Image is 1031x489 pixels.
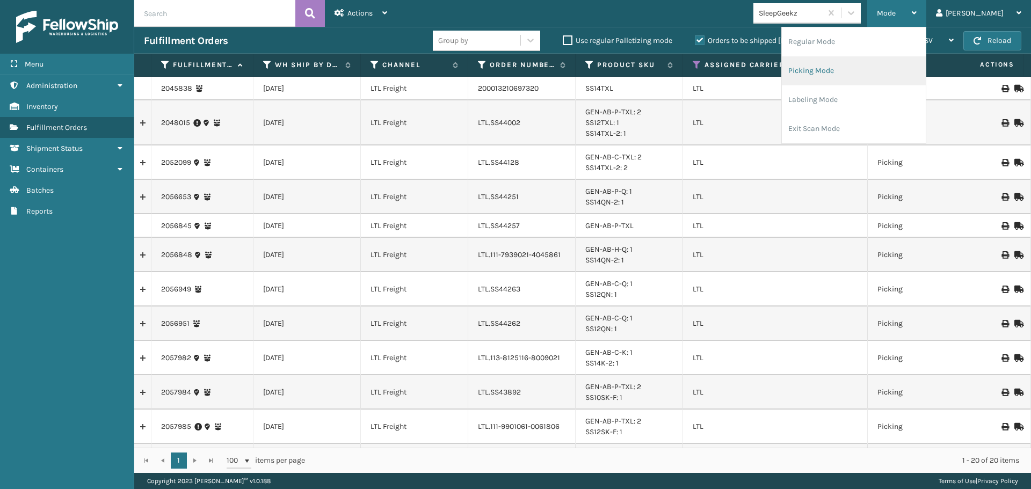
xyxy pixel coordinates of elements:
i: Mark as Shipped [1014,159,1021,166]
td: LTL.SS44257 [468,214,576,238]
a: 2057984 [161,387,191,398]
td: LTL.SS44273 [468,444,576,489]
a: SS14TXL-2: 2 [585,163,628,172]
td: [DATE] [253,375,361,410]
a: 1 [171,452,187,469]
span: Actions [946,56,1021,74]
td: [DATE] [253,77,361,100]
i: Print BOL [1001,423,1008,430]
a: SS14QN-2: 1 [585,256,624,265]
a: GEN-AB-C-Q: 1 [585,313,633,323]
td: [DATE] [253,180,361,214]
a: SS12QN: 1 [585,324,617,333]
td: LTL [683,341,868,375]
td: [DATE] [253,100,361,145]
div: 1 - 20 of 20 items [320,455,1019,466]
i: Print BOL [1001,85,1008,92]
p: Copyright 2023 [PERSON_NAME]™ v 1.0.188 [147,473,271,489]
a: SS12QN: 1 [585,290,617,299]
td: LTL Freight [361,77,468,100]
a: GEN-AB-P-TXL [585,221,634,230]
td: LTL.SS43892 [468,375,576,410]
i: Mark as Shipped [1014,193,1021,201]
a: GEN-AB-C-K: 1 [585,348,633,357]
td: Picking [868,180,975,214]
label: Fulfillment Order Id [173,60,233,70]
i: Mark as Shipped [1014,354,1021,362]
td: LTL Freight [361,444,468,489]
i: Mark as Shipped [1014,119,1021,127]
td: LTL [683,77,868,100]
td: LTL [683,444,868,489]
td: [DATE] [253,145,361,180]
span: Mode [877,9,896,18]
span: Containers [26,165,63,174]
td: LTL Freight [361,306,468,341]
td: [DATE] [253,410,361,444]
span: items per page [227,452,305,469]
a: 2056848 [161,250,192,260]
td: [DATE] [253,272,361,306]
a: SS10SK-F: 1 [585,393,622,402]
td: LTL.SS44263 [468,272,576,306]
span: Shipment Status [26,144,83,153]
label: Order Number [490,60,555,70]
td: [DATE] [253,238,361,272]
span: Actions [347,9,373,18]
label: Use regular Palletizing mode [563,36,672,45]
i: Print BOL [1001,354,1008,362]
i: Mark as Shipped [1014,320,1021,327]
a: GEN-AB-H-Q: 1 [585,245,633,254]
td: LTL.111-7939021-4045861 [468,238,576,272]
td: LTL.SS44128 [468,145,576,180]
td: LTL Freight [361,375,468,410]
td: Picking [868,444,975,489]
label: WH Ship By Date [275,60,340,70]
span: Menu [25,60,43,69]
td: LTL Freight [361,410,468,444]
td: [DATE] [253,214,361,238]
td: Picking [868,341,975,375]
a: GEN-AB-P-TXL: 2 [585,382,641,391]
i: Print BOL [1001,286,1008,293]
td: LTL Freight [361,180,468,214]
a: GEN-AB-P-TXL: 2 [585,107,641,116]
td: Picking [868,238,975,272]
a: SS12TXL: 1 [585,118,619,127]
i: Mark as Shipped [1014,389,1021,396]
li: Exit Scan Mode [782,114,926,143]
a: 2056951 [161,318,190,329]
label: Product SKU [597,60,662,70]
a: SS14QN-2: 1 [585,198,624,207]
a: SS14TXL [585,84,613,93]
td: LTL [683,145,868,180]
i: Mark as Shipped [1014,286,1021,293]
a: 2056949 [161,284,191,295]
td: [DATE] [253,306,361,341]
i: Print BOL [1001,320,1008,327]
td: LTL Freight [361,214,468,238]
i: Mark as Shipped [1014,423,1021,430]
i: Print BOL [1001,251,1008,259]
span: Administration [26,81,77,90]
a: Terms of Use [939,477,976,485]
td: LTL [683,306,868,341]
td: LTL [683,238,868,272]
li: Regular Mode [782,27,926,56]
td: LTL Freight [361,100,468,145]
span: Reports [26,207,53,216]
h3: Fulfillment Orders [144,34,228,47]
img: logo [16,11,118,43]
a: 2057982 [161,353,191,363]
td: LTL.111-9901061-0061806 [468,410,576,444]
td: LTL Freight [361,145,468,180]
a: 2056845 [161,221,192,231]
td: 200013210697320 [468,77,576,100]
label: Channel [382,60,447,70]
a: GEN-AB-C-Q: 1 [585,279,633,288]
a: 2057985 [161,421,191,432]
span: Fulfillment Orders [26,123,87,132]
i: Print BOL [1001,119,1008,127]
td: Picking [868,375,975,410]
a: 2052099 [161,157,191,168]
